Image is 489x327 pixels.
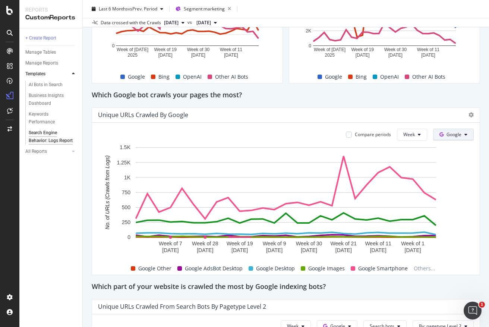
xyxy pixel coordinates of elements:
[185,264,243,273] span: Google AdsBot Desktop
[464,302,482,320] iframe: Intercom live chat
[384,47,407,52] text: Week of 30
[335,247,352,253] text: [DATE]
[98,111,188,119] div: Unique URLs Crawled By Google
[89,3,166,15] button: Last 6 MonthsvsPrev. Period
[296,240,322,246] text: Week of 30
[412,72,445,81] span: Other AI Bots
[127,234,130,240] text: 0
[256,264,295,273] span: Google Desktop
[99,6,128,12] span: Last 6 Months
[358,264,408,273] span: Google Smartphone
[104,155,110,229] text: No. of URLs (Crawls from Logs)
[117,47,148,52] text: Week of [DATE]
[266,247,283,253] text: [DATE]
[433,129,474,141] button: Google
[479,302,485,308] span: 1
[92,107,480,275] div: Unique URLs Crawled By GoogleCompare periodsWeekGoogleA chart.Google OtherGoogle AdsBot DesktopGo...
[25,148,47,155] div: All Reports
[325,53,335,58] text: 2025
[421,53,435,58] text: [DATE]
[356,53,370,58] text: [DATE]
[25,70,70,78] a: Templates
[447,131,461,138] span: Google
[122,219,131,225] text: 250
[101,19,161,26] div: Data crossed with the Crawls
[158,53,173,58] text: [DATE]
[263,240,286,246] text: Week of 9
[397,129,427,141] button: Week
[29,81,77,89] a: AI Bots in Search
[388,53,403,58] text: [DATE]
[401,240,425,246] text: Week of 1
[138,264,171,273] span: Google Other
[380,72,399,81] span: OpenAI
[370,247,387,253] text: [DATE]
[351,47,374,52] text: Week of 19
[92,89,480,101] div: Which Google bot crawls your pages the most?
[29,92,72,107] div: Business Insights Dashboard
[192,240,218,246] text: Week of 28
[193,18,220,27] button: [DATE]
[220,47,243,52] text: Week of 11
[215,72,248,81] span: Other AI Bots
[98,303,266,310] div: Unique URLs Crawled from Search bots by pagetype Level 2
[184,6,225,12] span: Segment: marketing
[25,6,76,13] div: Reports
[355,131,391,138] div: Compare periods
[187,47,210,52] text: Week of 30
[159,240,182,246] text: Week of 7
[309,43,311,48] text: 0
[128,72,145,81] span: Google
[417,47,440,52] text: Week of 11
[29,110,77,126] a: Keywords Performance
[25,148,70,155] a: All Reports
[331,240,357,246] text: Week of 21
[128,6,157,12] span: vs Prev. Period
[25,59,77,67] a: Manage Reports
[314,47,346,52] text: Week of [DATE]
[196,19,211,26] span: 2025 Feb. 25th
[405,247,421,253] text: [DATE]
[158,72,170,81] span: Bing
[183,72,202,81] span: OpenAI
[25,70,45,78] div: Templates
[356,72,367,81] span: Bing
[112,43,115,48] text: 0
[164,19,179,26] span: 2025 Sep. 2nd
[29,81,63,89] div: AI Bots in Search
[117,159,130,165] text: 1.25K
[411,264,438,273] span: Others...
[161,18,187,27] button: [DATE]
[25,34,77,42] a: + Create Report
[92,281,326,293] h2: Which part of your website is crawled the most by Google indexing bots?
[25,13,76,22] div: CustomReports
[29,92,77,107] a: Business Insights Dashboard
[124,174,131,180] text: 1K
[25,59,58,67] div: Manage Reports
[120,144,130,150] text: 1.5K
[29,129,77,145] a: Search Engine Behavior: Logs Report
[227,240,253,246] text: Week of 19
[29,129,73,145] div: Search Engine Behavior: Logs Report
[122,189,131,195] text: 750
[98,144,474,256] svg: A chart.
[173,3,234,15] button: Segment:marketing
[187,19,193,26] span: vs
[92,281,480,293] div: Which part of your website is crawled the most by Google indexing bots?
[231,247,248,253] text: [DATE]
[301,247,317,253] text: [DATE]
[403,131,415,138] span: Week
[92,89,242,101] h2: Which Google bot crawls your pages the most?
[308,264,345,273] span: Google Images
[365,240,391,246] text: Week of 11
[25,48,56,56] div: Manage Tables
[162,247,179,253] text: [DATE]
[29,110,70,126] div: Keywords Performance
[25,34,56,42] div: + Create Report
[154,47,177,52] text: Week of 19
[224,53,238,58] text: [DATE]
[25,48,77,56] a: Manage Tables
[197,247,213,253] text: [DATE]
[127,53,138,58] text: 2025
